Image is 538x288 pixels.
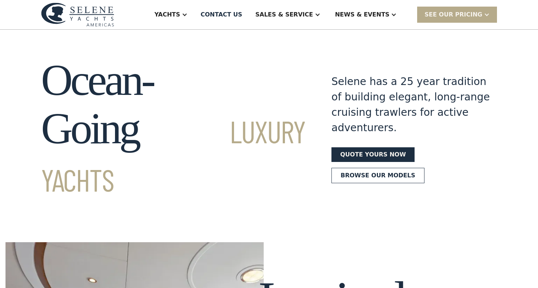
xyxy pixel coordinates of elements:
img: logo [41,3,114,26]
div: News & EVENTS [335,10,390,19]
a: Quote yours now [331,147,415,162]
div: Selene has a 25 year tradition of building elegant, long-range cruising trawlers for active adven... [331,74,497,136]
div: Contact US [201,10,242,19]
span: Luxury Yachts [41,112,305,198]
div: Sales & Service [255,10,313,19]
div: SEE Our Pricing [417,7,497,22]
h1: Ocean-Going [41,56,305,201]
div: Yachts [155,10,180,19]
a: Browse our models [331,168,424,183]
div: SEE Our Pricing [424,10,482,19]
